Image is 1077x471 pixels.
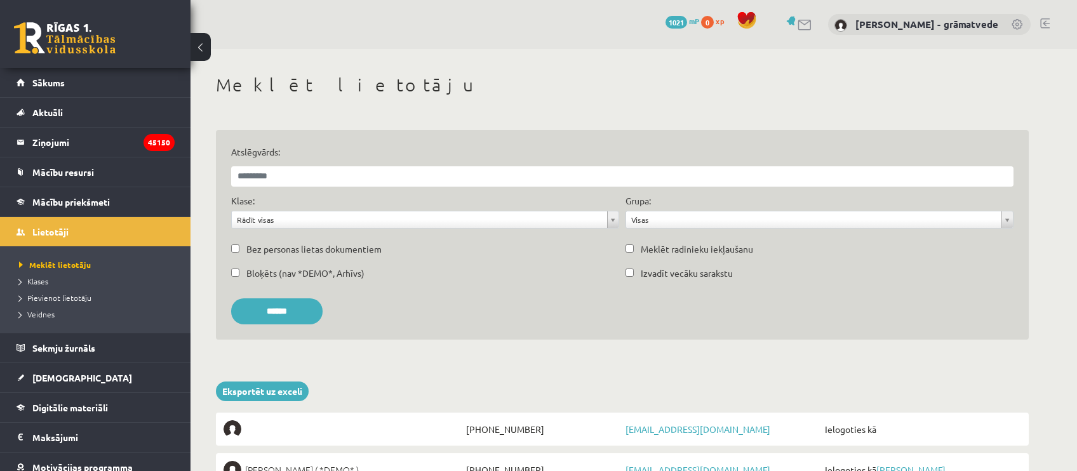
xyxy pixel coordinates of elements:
a: Maksājumi [17,423,175,452]
a: Veidnes [19,308,178,320]
span: xp [716,16,724,26]
span: Visas [631,211,996,228]
label: Klase: [231,194,255,208]
legend: Maksājumi [32,423,175,452]
span: Veidnes [19,309,55,319]
h1: Meklēt lietotāju [216,74,1029,96]
a: Rādīt visas [232,211,619,228]
span: [PHONE_NUMBER] [463,420,622,438]
span: mP [689,16,699,26]
label: Grupa: [625,194,651,208]
a: 0 xp [701,16,730,26]
img: Antra Sondore - grāmatvede [834,19,847,32]
label: Bez personas lietas dokumentiem [246,242,382,256]
a: Klases [19,275,178,287]
label: Izvadīt vecāku sarakstu [641,267,733,280]
span: 0 [701,16,714,29]
label: Meklēt radinieku iekļaušanu [641,242,753,256]
span: Pievienot lietotāju [19,293,91,303]
span: Klases [19,276,48,286]
a: Rīgas 1. Tālmācības vidusskola [14,22,116,54]
span: [DEMOGRAPHIC_DATA] [32,372,132,383]
legend: Ziņojumi [32,128,175,157]
span: Mācību resursi [32,166,94,178]
a: Pievienot lietotāju [19,292,178,303]
a: Digitālie materiāli [17,393,175,422]
i: 45150 [144,134,175,151]
span: Sākums [32,77,65,88]
label: Atslēgvārds: [231,145,1013,159]
a: Mācību priekšmeti [17,187,175,216]
a: 1021 mP [666,16,699,26]
a: Mācību resursi [17,157,175,187]
span: Lietotāji [32,226,69,237]
span: Ielogoties kā [822,420,1021,438]
a: Ziņojumi45150 [17,128,175,157]
a: Lietotāji [17,217,175,246]
a: [EMAIL_ADDRESS][DOMAIN_NAME] [625,423,770,435]
a: [DEMOGRAPHIC_DATA] [17,363,175,392]
a: Sekmju žurnāls [17,333,175,362]
span: Meklēt lietotāju [19,260,91,270]
span: Digitālie materiāli [32,402,108,413]
a: Meklēt lietotāju [19,259,178,270]
span: Aktuāli [32,107,63,118]
label: Bloķēts (nav *DEMO*, Arhīvs) [246,267,365,280]
span: Mācību priekšmeti [32,196,110,208]
a: Eksportēt uz exceli [216,381,309,401]
a: Visas [626,211,1013,228]
span: Sekmju žurnāls [32,342,95,354]
span: Rādīt visas [237,211,602,228]
span: 1021 [666,16,687,29]
a: Aktuāli [17,98,175,127]
a: Sākums [17,68,175,97]
a: [PERSON_NAME] - grāmatvede [855,18,998,30]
